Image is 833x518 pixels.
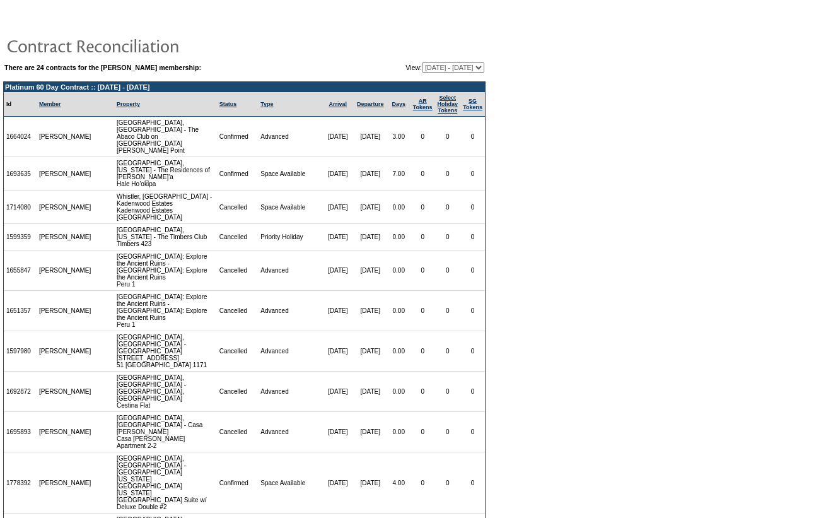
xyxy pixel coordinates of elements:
td: 1597980 [4,331,37,372]
td: 0 [411,117,435,157]
td: 0 [435,412,461,452]
td: 0 [411,452,435,514]
td: 0 [460,291,485,331]
td: Advanced [258,250,322,291]
td: Id [4,92,37,117]
td: [GEOGRAPHIC_DATA], [US_STATE] - The Residences of [PERSON_NAME]'a Hale Ho’okipa [114,157,217,191]
td: Cancelled [217,191,259,224]
td: 4.00 [387,452,411,514]
td: 0 [435,224,461,250]
td: 1693635 [4,157,37,191]
img: pgTtlContractReconciliation.gif [6,33,259,58]
td: [DATE] [354,250,387,291]
td: 0.00 [387,224,411,250]
td: Cancelled [217,372,259,412]
td: 1664024 [4,117,37,157]
td: 1692872 [4,372,37,412]
td: [DATE] [354,157,387,191]
td: [PERSON_NAME] [37,224,94,250]
td: Advanced [258,117,322,157]
td: 3.00 [387,117,411,157]
td: 0.00 [387,191,411,224]
td: [PERSON_NAME] [37,412,94,452]
td: 0 [411,157,435,191]
td: Cancelled [217,224,259,250]
td: 0 [435,157,461,191]
a: SGTokens [463,98,482,110]
a: Type [260,101,273,107]
td: [DATE] [322,452,353,514]
td: 0 [411,372,435,412]
td: [GEOGRAPHIC_DATA], [GEOGRAPHIC_DATA] - [GEOGRAPHIC_DATA][STREET_ADDRESS] 51 [GEOGRAPHIC_DATA] 1171 [114,331,217,372]
td: [DATE] [354,452,387,514]
a: Member [39,101,61,107]
a: Property [117,101,140,107]
td: [DATE] [322,157,353,191]
td: [DATE] [322,117,353,157]
td: Advanced [258,291,322,331]
td: [GEOGRAPHIC_DATA], [US_STATE] - The Timbers Club Timbers 423 [114,224,217,250]
td: 1651357 [4,291,37,331]
a: Departure [357,101,384,107]
a: ARTokens [413,98,433,110]
a: Status [219,101,237,107]
td: Confirmed [217,117,259,157]
td: 1778392 [4,452,37,514]
a: Select HolidayTokens [438,95,458,114]
td: 0 [460,372,485,412]
td: [GEOGRAPHIC_DATA], [GEOGRAPHIC_DATA] - The Abaco Club on [GEOGRAPHIC_DATA] [PERSON_NAME] Point [114,117,217,157]
td: Space Available [258,157,322,191]
td: Advanced [258,331,322,372]
td: 0 [411,412,435,452]
a: Days [392,101,405,107]
td: 0.00 [387,412,411,452]
td: Advanced [258,372,322,412]
td: 0 [435,250,461,291]
td: Whistler, [GEOGRAPHIC_DATA] - Kadenwood Estates Kadenwood Estates [GEOGRAPHIC_DATA] [114,191,217,224]
td: [GEOGRAPHIC_DATA], [GEOGRAPHIC_DATA] - [GEOGRAPHIC_DATA], [GEOGRAPHIC_DATA] Cestina Flat [114,372,217,412]
td: View: [347,62,484,73]
td: 7.00 [387,157,411,191]
td: 0 [460,224,485,250]
td: [PERSON_NAME] [37,291,94,331]
td: [DATE] [354,117,387,157]
td: 1714080 [4,191,37,224]
td: 0 [460,452,485,514]
td: 1695893 [4,412,37,452]
td: Confirmed [217,157,259,191]
td: [GEOGRAPHIC_DATA]: Explore the Ancient Ruins - [GEOGRAPHIC_DATA]: Explore the Ancient Ruins Peru 1 [114,250,217,291]
td: 0 [460,250,485,291]
td: Space Available [258,191,322,224]
td: [GEOGRAPHIC_DATA], [GEOGRAPHIC_DATA] - Casa [PERSON_NAME] Casa [PERSON_NAME] Apartment 2-2 [114,412,217,452]
td: Priority Holiday [258,224,322,250]
td: 0.00 [387,291,411,331]
td: 0 [435,191,461,224]
td: [PERSON_NAME] [37,452,94,514]
td: Cancelled [217,291,259,331]
td: 1655847 [4,250,37,291]
td: [DATE] [354,291,387,331]
td: 0 [411,331,435,372]
td: [DATE] [354,372,387,412]
b: There are 24 contracts for the [PERSON_NAME] membership: [4,64,201,71]
td: 0 [435,452,461,514]
td: 0 [411,191,435,224]
td: [DATE] [322,372,353,412]
td: 0 [460,157,485,191]
td: 0 [460,191,485,224]
td: [PERSON_NAME] [37,331,94,372]
td: Cancelled [217,412,259,452]
a: Arrival [329,101,347,107]
td: Cancelled [217,250,259,291]
td: [GEOGRAPHIC_DATA], [GEOGRAPHIC_DATA] - [GEOGRAPHIC_DATA] [US_STATE] [GEOGRAPHIC_DATA] [US_STATE][... [114,452,217,514]
td: [DATE] [322,331,353,372]
td: [DATE] [322,224,353,250]
td: 1599359 [4,224,37,250]
td: 0 [411,250,435,291]
td: Platinum 60 Day Contract :: [DATE] - [DATE] [4,82,485,92]
td: Advanced [258,412,322,452]
td: [PERSON_NAME] [37,191,94,224]
td: [DATE] [322,291,353,331]
td: [GEOGRAPHIC_DATA]: Explore the Ancient Ruins - [GEOGRAPHIC_DATA]: Explore the Ancient Ruins Peru 1 [114,291,217,331]
td: [PERSON_NAME] [37,372,94,412]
